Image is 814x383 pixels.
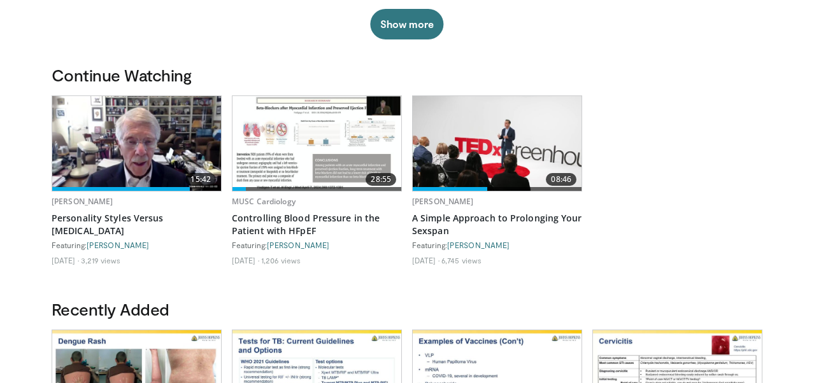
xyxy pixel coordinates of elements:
[447,240,510,249] a: [PERSON_NAME]
[52,212,222,237] a: Personality Styles Versus [MEDICAL_DATA]
[81,255,120,265] li: 3,219 views
[546,173,576,186] span: 08:46
[412,255,439,265] li: [DATE]
[441,255,482,265] li: 6,745 views
[412,240,582,250] div: Featuring:
[412,212,582,237] a: A Simple Approach to Prolonging Your Sexspan
[52,96,221,191] a: 15:42
[413,96,582,191] a: 08:46
[52,65,762,85] h3: Continue Watching
[267,240,329,249] a: [PERSON_NAME]
[232,196,296,207] a: MUSC Cardiology
[232,240,402,250] div: Featuring:
[366,173,396,186] span: 28:55
[370,9,443,39] button: Show more
[52,96,221,191] img: 8bb3fa12-babb-40ea-879a-3a97d6c50055.620x360_q85_upscale.jpg
[412,196,474,207] a: [PERSON_NAME]
[261,255,301,265] li: 1,206 views
[87,240,149,249] a: [PERSON_NAME]
[52,255,79,265] li: [DATE]
[52,240,222,250] div: Featuring:
[232,212,402,237] a: Controlling Blood Pressure in the Patient with HFpEF
[232,96,401,191] a: 28:55
[52,299,762,319] h3: Recently Added
[185,173,216,186] span: 15:42
[52,196,113,207] a: [PERSON_NAME]
[232,255,259,265] li: [DATE]
[232,96,401,191] img: 2c47f431-656b-4663-b6cc-3a904720226d.620x360_q85_upscale.jpg
[413,96,582,191] img: c4bd4661-e278-4c34-863c-57c104f39734.620x360_q85_upscale.jpg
